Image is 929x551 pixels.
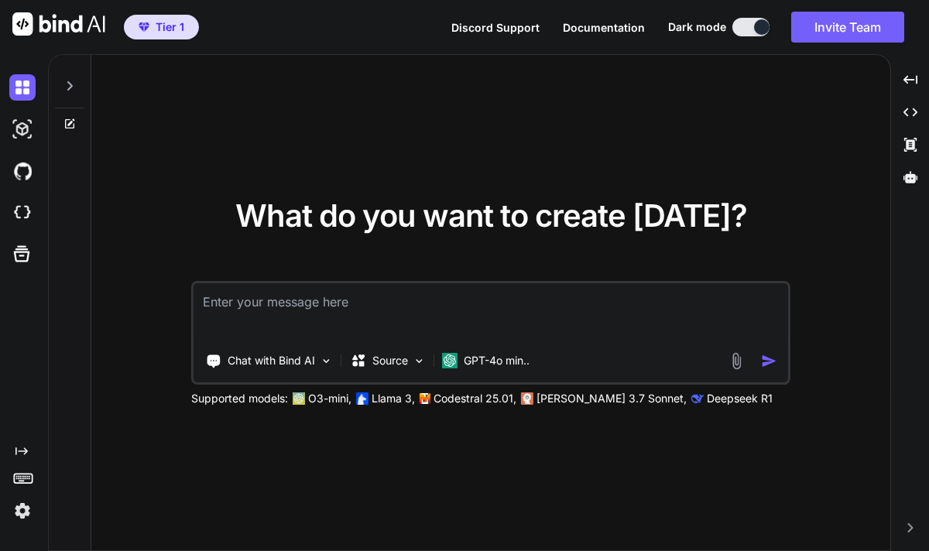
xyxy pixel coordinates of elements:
img: premium [139,22,149,32]
p: Deepseek R1 [707,391,773,406]
p: [PERSON_NAME] 3.7 Sonnet, [536,391,687,406]
button: Invite Team [791,12,904,43]
img: claude [521,392,533,405]
img: attachment [728,352,746,370]
button: Documentation [563,19,645,36]
img: settings [9,498,36,524]
img: Bind AI [12,12,105,36]
img: githubDark [9,158,36,184]
img: Pick Tools [320,354,333,368]
p: Source [372,353,408,368]
p: Supported models: [191,391,288,406]
img: Mistral-AI [420,393,430,404]
span: Tier 1 [156,19,184,35]
p: Llama 3, [372,391,415,406]
span: Dark mode [668,19,726,35]
img: GPT-4o mini [442,353,458,368]
img: Llama2 [356,392,369,405]
img: darkAi-studio [9,116,36,142]
span: What do you want to create [DATE]? [235,197,747,234]
p: Chat with Bind AI [228,353,315,368]
p: O3-mini, [308,391,351,406]
p: Codestral 25.01, [434,391,516,406]
img: GPT-4 [293,392,305,405]
span: Documentation [563,21,645,34]
img: Pick Models [413,354,426,368]
button: Discord Support [451,19,540,36]
span: Discord Support [451,21,540,34]
img: darkChat [9,74,36,101]
img: cloudideIcon [9,200,36,226]
img: icon [761,353,777,369]
img: claude [691,392,704,405]
button: premiumTier 1 [124,15,199,39]
p: GPT-4o min.. [464,353,530,368]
